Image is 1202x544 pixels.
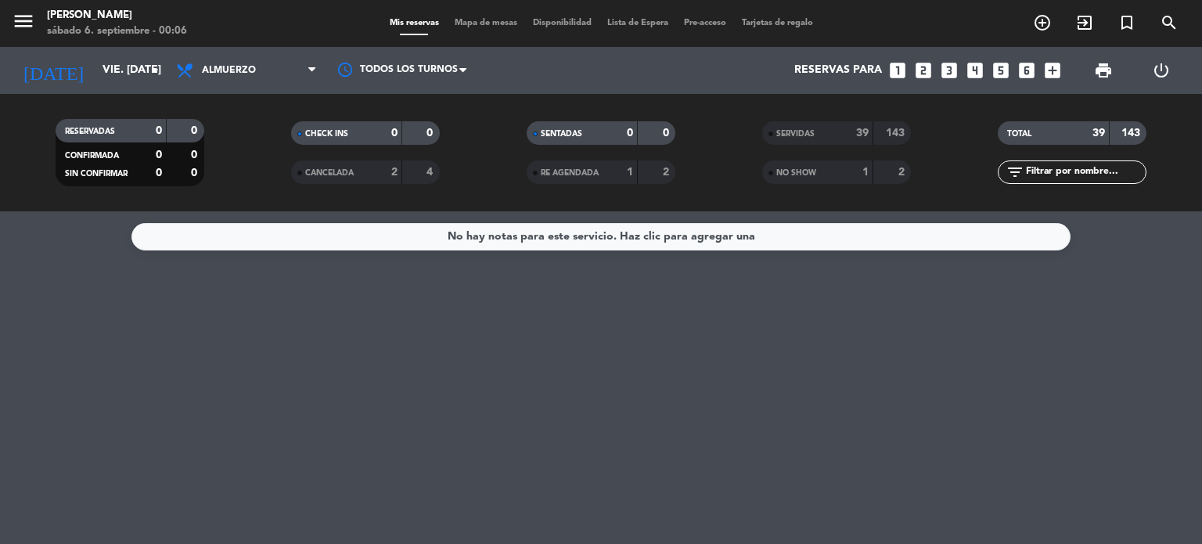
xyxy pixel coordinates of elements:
i: turned_in_not [1117,13,1136,32]
strong: 0 [627,128,633,139]
i: looks_5 [991,60,1011,81]
span: Mapa de mesas [447,19,525,27]
span: Reservas para [794,64,882,77]
i: add_circle_outline [1033,13,1052,32]
div: No hay notas para este servicio. Haz clic para agregar una [448,228,755,246]
span: CONFIRMADA [65,152,119,160]
span: print [1094,61,1113,80]
strong: 2 [663,167,672,178]
strong: 0 [156,150,162,160]
span: Lista de Espera [599,19,676,27]
span: NO SHOW [776,169,816,177]
i: [DATE] [12,53,95,88]
span: Pre-acceso [676,19,734,27]
div: LOG OUT [1132,47,1190,94]
div: [PERSON_NAME] [47,8,187,23]
strong: 1 [627,167,633,178]
span: Tarjetas de regalo [734,19,821,27]
span: Mis reservas [382,19,447,27]
i: looks_3 [939,60,959,81]
input: Filtrar por nombre... [1024,164,1146,181]
span: CHECK INS [305,130,348,138]
i: arrow_drop_down [146,61,164,80]
button: menu [12,9,35,38]
strong: 143 [886,128,908,139]
strong: 0 [191,125,200,136]
strong: 0 [156,168,162,178]
span: SIN CONFIRMAR [65,170,128,178]
strong: 2 [391,167,398,178]
span: SENTADAS [541,130,582,138]
strong: 0 [191,150,200,160]
div: sábado 6. septiembre - 00:06 [47,23,187,39]
strong: 4 [426,167,436,178]
i: looks_two [913,60,934,81]
span: SERVIDAS [776,130,815,138]
strong: 0 [663,128,672,139]
strong: 1 [862,167,869,178]
strong: 39 [856,128,869,139]
span: RE AGENDADA [541,169,599,177]
i: exit_to_app [1075,13,1094,32]
i: looks_one [887,60,908,81]
strong: 0 [156,125,162,136]
strong: 0 [426,128,436,139]
span: Disponibilidad [525,19,599,27]
span: RESERVADAS [65,128,115,135]
i: menu [12,9,35,33]
i: add_box [1042,60,1063,81]
span: Almuerzo [202,65,256,76]
strong: 0 [391,128,398,139]
i: looks_6 [1017,60,1037,81]
i: filter_list [1006,163,1024,182]
strong: 143 [1121,128,1143,139]
span: TOTAL [1007,130,1031,138]
strong: 2 [898,167,908,178]
strong: 39 [1092,128,1105,139]
strong: 0 [191,168,200,178]
i: looks_4 [965,60,985,81]
span: CANCELADA [305,169,354,177]
i: power_settings_new [1152,61,1171,80]
i: search [1160,13,1179,32]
